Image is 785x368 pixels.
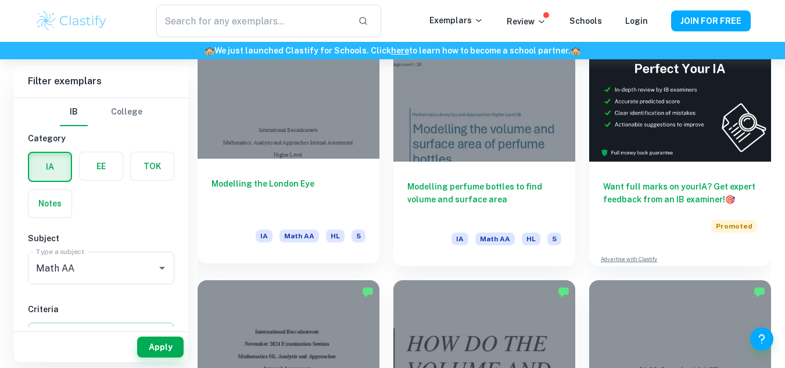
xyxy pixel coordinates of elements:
[29,153,71,181] button: IA
[671,10,751,31] button: JOIN FOR FREE
[393,25,575,266] a: Modelling perfume bottles to find volume and surface areaIAMath AAHL5
[601,255,657,263] a: Advertise with Clastify
[569,16,602,26] a: Schools
[28,232,174,245] h6: Subject
[35,9,109,33] img: Clastify logo
[198,25,379,266] a: Modelling the London EyeIAMath AAHL5
[60,98,142,126] div: Filter type choice
[154,260,170,276] button: Open
[28,190,71,217] button: Notes
[625,16,648,26] a: Login
[589,25,771,266] a: Want full marks on yourIA? Get expert feedback from an IB examiner!PromotedAdvertise with Clastify
[547,233,561,245] span: 5
[558,286,569,298] img: Marked
[80,152,123,180] button: EE
[362,286,374,298] img: Marked
[137,337,184,358] button: Apply
[60,98,88,126] button: IB
[212,177,365,216] h6: Modelling the London Eye
[407,180,561,219] h6: Modelling perfume bottles to find volume and surface area
[451,233,468,245] span: IA
[28,323,174,344] button: Select
[14,65,188,98] h6: Filter exemplars
[352,230,365,242] span: 5
[111,98,142,126] button: College
[522,233,540,245] span: HL
[326,230,345,242] span: HL
[205,46,214,55] span: 🏫
[28,132,174,145] h6: Category
[28,303,174,316] h6: Criteria
[750,327,773,351] button: Help and Feedback
[391,46,409,55] a: here
[131,152,174,180] button: TOK
[725,195,735,204] span: 🎯
[475,233,515,245] span: Math AA
[711,220,757,233] span: Promoted
[507,15,546,28] p: Review
[36,246,84,256] label: Type a subject
[279,230,319,242] span: Math AA
[256,230,273,242] span: IA
[429,14,483,27] p: Exemplars
[2,44,783,57] h6: We just launched Clastify for Schools. Click to learn how to become a school partner.
[603,180,757,206] h6: Want full marks on your IA ? Get expert feedback from an IB examiner!
[156,5,348,37] input: Search for any exemplars...
[571,46,580,55] span: 🏫
[754,286,765,298] img: Marked
[589,25,771,162] img: Thumbnail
